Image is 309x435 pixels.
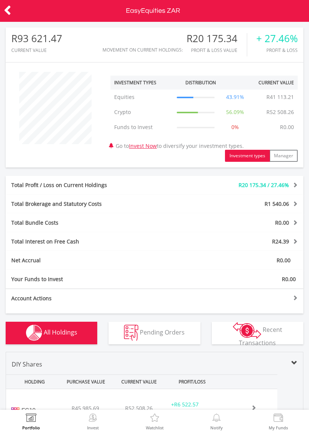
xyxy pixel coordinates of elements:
[102,47,183,52] div: Movement on Current Holdings:
[110,105,173,120] td: Crypto
[276,120,298,135] td: R0.00
[6,200,179,208] div: Total Brokerage and Statutory Costs
[277,257,291,264] span: R0.00
[212,322,303,344] button: Recent Transactions
[263,90,298,105] td: R41 113.21
[210,426,223,430] label: Notify
[220,90,251,105] td: 43.91%
[251,76,298,90] th: Current Value
[7,375,59,389] div: HOLDING
[110,120,173,135] td: Funds to Invest
[265,200,289,207] span: R1 540.06
[60,375,112,389] div: PURCHASE VALUE
[256,48,298,53] div: Profit & Loss
[110,76,173,90] th: Investment Types
[146,426,164,430] label: Watchlist
[149,414,161,424] img: Watchlist
[225,150,270,162] button: Investment types
[174,401,199,408] span: R6 522.57
[11,48,62,53] div: CURRENT VALUE
[26,325,42,341] img: holdings-wht.png
[6,295,154,302] div: Account Actions
[272,238,289,245] span: R24.39
[87,414,99,424] img: Invest Now
[110,90,173,105] td: Equities
[185,79,216,86] div: Distribution
[22,414,40,430] a: Portfolio
[211,414,222,424] img: View Notifications
[220,120,251,135] td: 0%
[166,375,218,389] div: PROFIT/LOSS
[6,257,179,264] div: Net Accrual
[239,181,289,189] span: R20 175.34 / 27.46%
[239,325,282,347] span: Recent Transactions
[125,405,153,412] span: R52 508.26
[256,33,298,44] div: + 27.46%
[87,426,99,430] label: Invest
[146,414,164,430] a: Watchlist
[87,414,99,430] a: Invest
[72,405,99,412] span: R45 985.69
[124,325,138,341] img: pending_instructions-wht.png
[210,414,223,430] a: Notify
[6,275,154,283] div: Your Funds to Invest
[109,322,200,344] button: Pending Orders
[44,328,77,336] span: All Holdings
[272,414,284,424] img: View Funds
[161,401,208,416] div: + (+ 14.18%)
[129,142,157,149] a: Invest Now
[187,33,247,44] div: R20 175.34
[10,398,48,425] img: EC10.EC.EC10.png
[6,219,179,227] div: Total Bundle Costs
[269,150,298,162] button: Manager
[22,426,40,430] label: Portfolio
[6,238,179,245] div: Total Interest on Free Cash
[12,360,42,368] span: DIY Shares
[113,375,165,389] div: CURRENT VALUE
[11,33,62,44] div: R93 621.47
[282,275,296,283] span: R0.00
[6,181,179,189] div: Total Profit / Loss on Current Holdings
[140,328,185,336] span: Pending Orders
[269,426,288,430] label: My Funds
[275,219,289,226] span: R0.00
[187,48,247,53] div: Profit & Loss Value
[220,105,251,120] td: 56.09%
[25,414,37,424] img: View Portfolio
[269,414,288,430] a: My Funds
[233,322,261,339] img: transactions-zar-wht.png
[263,105,298,120] td: R52 508.26
[6,322,97,344] button: All Holdings
[105,68,303,162] div: Go to to diversify your investment types.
